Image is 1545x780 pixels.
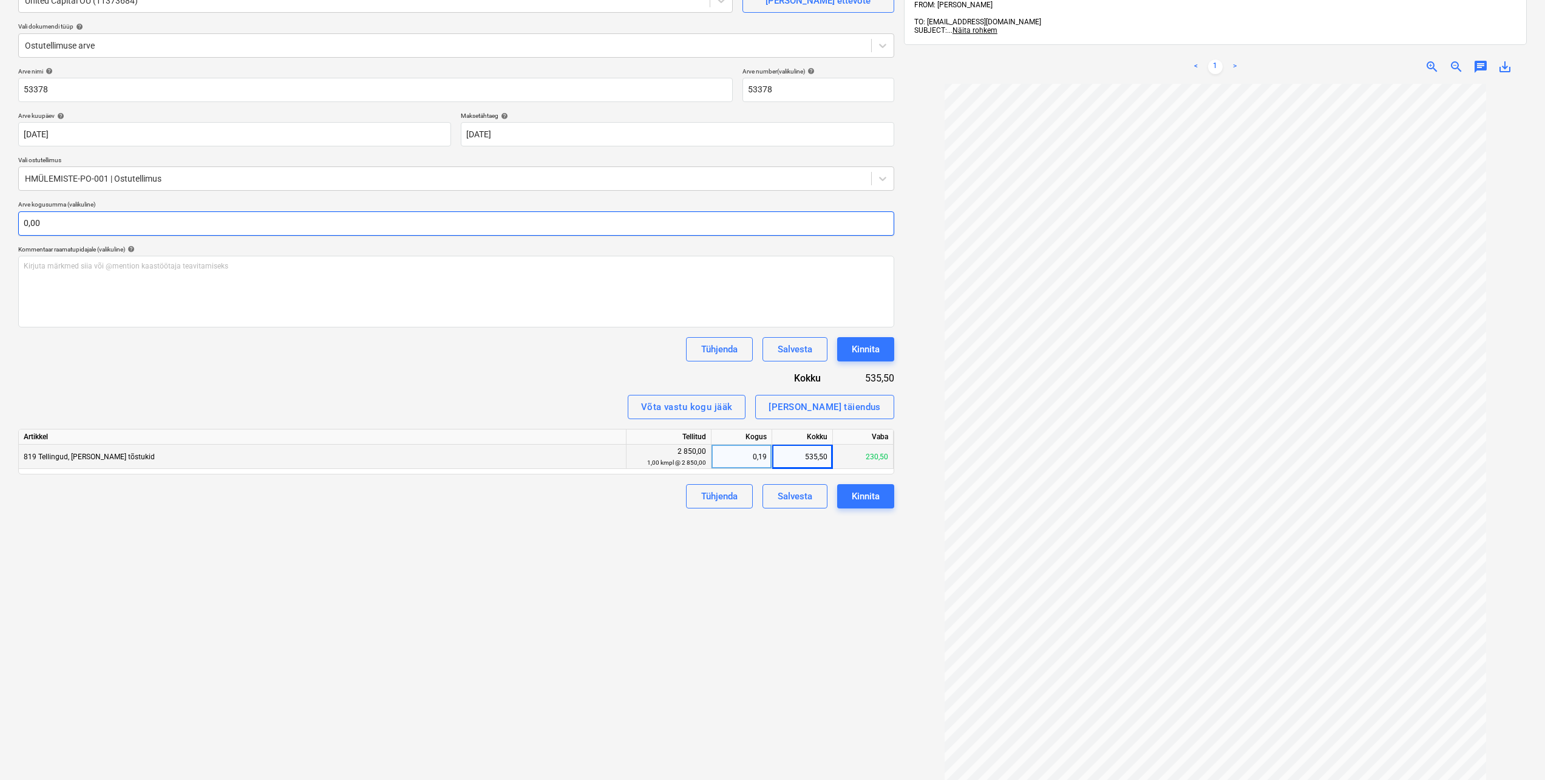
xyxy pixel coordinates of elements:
[742,78,894,102] input: Arve number
[686,337,753,361] button: Tühjenda
[840,371,894,385] div: 535,50
[18,78,733,102] input: Arve nimi
[778,341,812,357] div: Salvesta
[769,399,880,415] div: [PERSON_NAME] täiendus
[833,445,894,469] div: 230,50
[711,429,772,445] div: Kogus
[73,23,83,30] span: help
[686,484,753,508] button: Tühjenda
[914,1,993,9] span: FROM: [PERSON_NAME]
[18,22,894,30] div: Vali dokumendi tüüp
[18,200,894,211] p: Arve kogusumma (valikuline)
[55,112,64,120] span: help
[772,429,833,445] div: Kokku
[18,112,451,120] div: Arve kuupäev
[18,211,894,236] input: Arve kogusumma (valikuline)
[461,122,894,146] input: Tähtaega pole määratud
[1498,60,1512,74] span: save_alt
[1449,60,1464,74] span: zoom_out
[626,429,711,445] div: Tellitud
[701,488,738,504] div: Tühjenda
[631,446,706,468] div: 2 850,00
[43,67,53,75] span: help
[647,459,706,466] small: 1,00 kmpl @ 2 850,00
[755,395,894,419] button: [PERSON_NAME] täiendus
[498,112,508,120] span: help
[837,337,894,361] button: Kinnita
[772,445,833,469] div: 535,50
[914,26,947,35] span: SUBJECT:
[1425,60,1439,74] span: zoom_in
[18,245,894,253] div: Kommentaar raamatupidajale (valikuline)
[641,399,733,415] div: Võta vastu kogu jääk
[18,156,894,166] p: Vali ostutellimus
[778,488,812,504] div: Salvesta
[736,371,840,385] div: Kokku
[852,488,880,504] div: Kinnita
[852,341,880,357] div: Kinnita
[461,112,894,120] div: Maksetähtaeg
[1228,60,1242,74] a: Next page
[833,429,894,445] div: Vaba
[1473,60,1488,74] span: chat
[716,445,767,469] div: 0,19
[952,26,997,35] span: Näita rohkem
[914,18,1041,26] span: TO: [EMAIL_ADDRESS][DOMAIN_NAME]
[701,341,738,357] div: Tühjenda
[125,245,135,253] span: help
[1189,60,1203,74] a: Previous page
[1208,60,1223,74] a: Page 1 is your current page
[24,453,155,461] span: 819 Tellingud, lavad ja tõstukid
[18,122,451,146] input: Arve kuupäeva pole määratud.
[762,337,827,361] button: Salvesta
[805,67,815,75] span: help
[947,26,997,35] span: ...
[19,429,626,445] div: Artikkel
[742,67,894,75] div: Arve number (valikuline)
[628,395,746,419] button: Võta vastu kogu jääk
[837,484,894,508] button: Kinnita
[762,484,827,508] button: Salvesta
[18,67,733,75] div: Arve nimi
